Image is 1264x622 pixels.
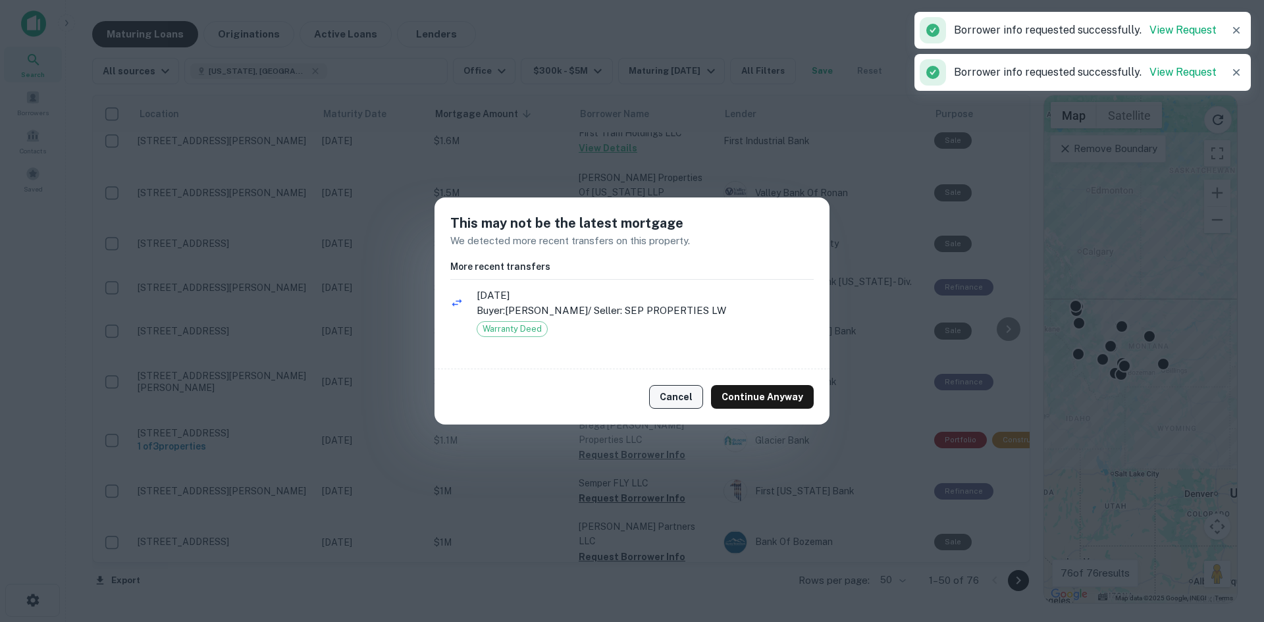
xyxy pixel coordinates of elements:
[954,65,1217,80] p: Borrower info requested successfully.
[450,259,814,274] h6: More recent transfers
[450,233,814,249] p: We detected more recent transfers on this property.
[477,321,548,337] div: Warranty Deed
[711,385,814,409] button: Continue Anyway
[954,22,1217,38] p: Borrower info requested successfully.
[1149,24,1217,36] a: View Request
[649,385,703,409] button: Cancel
[1198,517,1264,580] iframe: Chat Widget
[450,213,814,233] h5: This may not be the latest mortgage
[477,323,547,336] span: Warranty Deed
[477,303,814,319] p: Buyer: [PERSON_NAME] / Seller: SEP PROPERTIES LW
[1149,66,1217,78] a: View Request
[477,288,814,303] span: [DATE]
